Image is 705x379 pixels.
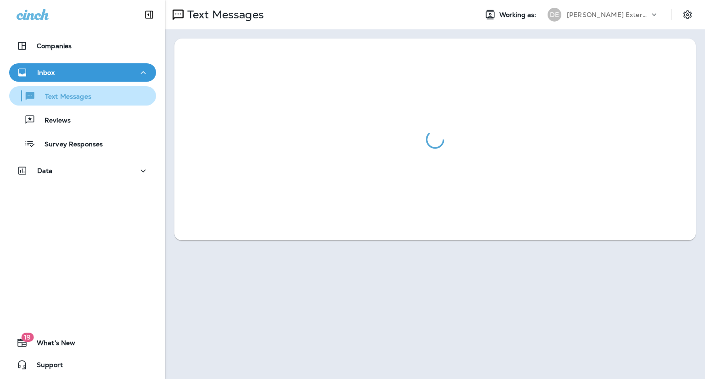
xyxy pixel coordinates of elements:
button: Settings [679,6,696,23]
button: Collapse Sidebar [136,6,162,24]
span: What's New [28,339,75,350]
p: Companies [37,42,72,50]
button: Text Messages [9,86,156,106]
button: Inbox [9,63,156,82]
div: DE [548,8,561,22]
button: Reviews [9,110,156,129]
button: Support [9,356,156,374]
p: Inbox [37,69,55,76]
button: Data [9,162,156,180]
p: Text Messages [184,8,264,22]
span: 19 [21,333,34,342]
button: Companies [9,37,156,55]
p: Data [37,167,53,174]
button: Survey Responses [9,134,156,153]
p: Reviews [35,117,71,125]
span: Working as: [499,11,538,19]
p: Survey Responses [35,140,103,149]
p: [PERSON_NAME] Exterminating [567,11,649,18]
span: Support [28,361,63,372]
button: 19What's New [9,334,156,352]
p: Text Messages [36,93,91,101]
